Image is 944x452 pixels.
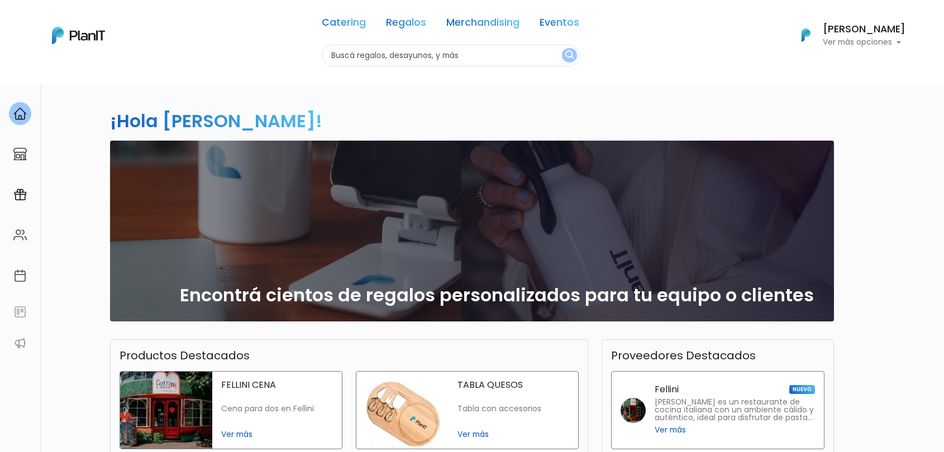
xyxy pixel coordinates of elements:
span: Ver más [457,429,569,440]
img: feedback-78b5a0c8f98aac82b08bfc38622c3050aee476f2c9584af64705fc4e61158814.svg [13,305,27,319]
h6: [PERSON_NAME] [823,25,905,35]
img: partners-52edf745621dab592f3b2c58e3bca9d71375a7ef29c3b500c9f145b62cc070d4.svg [13,336,27,350]
a: tabla quesos TABLA QUESOS Tabla con accesorios Ver más [356,371,579,449]
h3: Productos Destacados [120,349,250,362]
a: fellini cena FELLINI CENA Cena para dos en Fellini Ver más [120,371,342,449]
img: home-e721727adea9d79c4d83392d1f703f7f8bce08238fde08b1acbfd93340b81755.svg [13,107,27,121]
h2: ¡Hola [PERSON_NAME]! [110,108,322,133]
img: marketplace-4ceaa7011d94191e9ded77b95e3339b90024bf715f7c57f8cf31f2d8c509eaba.svg [13,147,27,161]
p: [PERSON_NAME] es un restaurante de cocina italiana con un ambiente cálido y auténtico, ideal para... [655,398,815,422]
img: fellini [621,398,646,423]
h3: Proveedores Destacados [611,349,756,362]
p: FELLINI CENA [221,381,333,390]
span: NUEVO [789,385,815,394]
p: Tabla con accesorios [457,404,569,413]
a: Eventos [540,18,579,31]
h2: Encontrá cientos de regalos personalizados para tu equipo o clientes [180,285,814,306]
span: Ver más [655,424,686,436]
button: PlanIt Logo [PERSON_NAME] Ver más opciones [787,21,905,50]
img: campaigns-02234683943229c281be62815700db0a1741e53638e28bf9629b52c665b00959.svg [13,188,27,201]
a: Fellini NUEVO [PERSON_NAME] es un restaurante de cocina italiana con un ambiente cálido y auténti... [611,371,824,449]
a: Catering [322,18,366,31]
img: fellini cena [120,372,212,449]
img: people-662611757002400ad9ed0e3c099ab2801c6687ba6c219adb57efc949bc21e19d.svg [13,228,27,242]
p: TABLA QUESOS [457,381,569,390]
p: Fellini [655,385,679,394]
img: search_button-432b6d5273f82d61273b3651a40e1bd1b912527efae98b1b7a1b2c0702e16a8d.svg [565,50,574,61]
input: Buscá regalos, desayunos, y más [322,45,579,66]
p: Ver más opciones [823,39,905,46]
img: PlanIt Logo [794,23,818,47]
img: tabla quesos [356,372,449,449]
a: Merchandising [446,18,519,31]
span: Ver más [221,429,333,440]
img: PlanIt Logo [52,27,105,44]
p: Cena para dos en Fellini [221,404,333,413]
a: Regalos [386,18,426,31]
img: calendar-87d922413cdce8b2cf7b7f5f62616a5cf9e4887200fb71536465627b3292af00.svg [13,269,27,282]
